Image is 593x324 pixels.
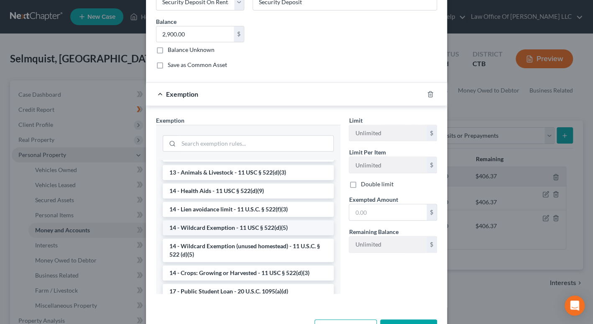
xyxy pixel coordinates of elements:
[349,204,427,220] input: 0.00
[349,125,427,141] input: --
[168,61,227,69] label: Save as Common Asset
[565,296,585,316] div: Open Intercom Messenger
[163,284,334,299] li: 17 - Public Student Loan - 20 U.S.C. 1095(a)(d)
[234,26,244,42] div: $
[163,165,334,180] li: 13 - Animals & Livestock - 11 USC § 522(d)(3)
[163,220,334,235] li: 14 - Wildcard Exemption - 11 USC § 522(d)(5)
[349,157,427,173] input: --
[349,148,386,157] label: Limit Per Item
[427,237,437,252] div: $
[166,90,198,98] span: Exemption
[163,265,334,280] li: 14 - Crops: Growing or Harvested - 11 USC § 522(d)(3)
[349,117,362,124] span: Limit
[349,196,398,203] span: Exempted Amount
[156,117,184,124] span: Exemption
[163,183,334,198] li: 14 - Health Aids - 11 USC § 522(d)(9)
[349,227,398,236] label: Remaining Balance
[163,239,334,262] li: 14 - Wildcard Exemption (unused homestead) - 11 U.S.C. § 522 (d)(5)
[349,237,427,252] input: --
[163,202,334,217] li: 14 - Lien avoidance limit - 11 U.S.C. § 522(f)(3)
[156,17,176,26] label: Balance
[427,157,437,173] div: $
[168,46,215,54] label: Balance Unknown
[179,136,333,152] input: Search exemption rules...
[427,204,437,220] div: $
[360,180,393,188] label: Double limit
[156,26,234,42] input: 0.00
[427,125,437,141] div: $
